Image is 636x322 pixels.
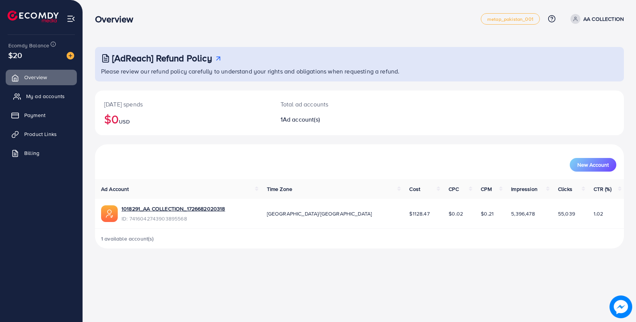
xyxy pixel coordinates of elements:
[6,145,77,161] a: Billing
[281,116,394,123] h2: 1
[558,185,572,193] span: Clicks
[101,235,154,242] span: 1 available account(s)
[6,108,77,123] a: Payment
[119,118,129,125] span: USD
[104,112,262,126] h2: $0
[67,14,75,23] img: menu
[8,42,49,49] span: Ecomdy Balance
[281,100,394,109] p: Total ad accounts
[101,185,129,193] span: Ad Account
[567,14,624,24] a: AA COLLECTION
[101,67,619,76] p: Please review our refund policy carefully to understand your rights and obligations when requesti...
[24,130,57,138] span: Product Links
[8,11,59,22] img: logo
[8,50,22,61] span: $20
[409,210,429,217] span: $1128.47
[583,14,624,23] p: AA COLLECTION
[481,185,491,193] span: CPM
[558,210,575,217] span: 55,039
[577,162,609,167] span: New Account
[24,111,45,119] span: Payment
[6,89,77,104] a: My ad accounts
[511,185,538,193] span: Impression
[594,185,611,193] span: CTR (%)
[104,100,262,109] p: [DATE] spends
[511,210,535,217] span: 5,396,478
[609,295,632,318] img: image
[267,210,372,217] span: [GEOGRAPHIC_DATA]/[GEOGRAPHIC_DATA]
[6,127,77,142] a: Product Links
[409,185,420,193] span: Cost
[570,158,616,172] button: New Account
[122,215,225,222] span: ID: 7416042743903895568
[481,13,540,25] a: metap_pakistan_001
[6,70,77,85] a: Overview
[449,185,458,193] span: CPC
[449,210,463,217] span: $0.02
[283,115,320,123] span: Ad account(s)
[112,53,212,64] h3: [AdReach] Refund Policy
[24,149,39,157] span: Billing
[122,205,225,213] a: 1018291_AA COLLECTION_1726682020318
[101,205,118,222] img: ic-ads-acc.e4c84228.svg
[487,17,533,22] span: metap_pakistan_001
[481,210,494,217] span: $0.21
[267,185,292,193] span: Time Zone
[24,73,47,81] span: Overview
[594,210,603,217] span: 1.02
[95,14,139,25] h3: Overview
[67,52,74,59] img: image
[26,92,65,100] span: My ad accounts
